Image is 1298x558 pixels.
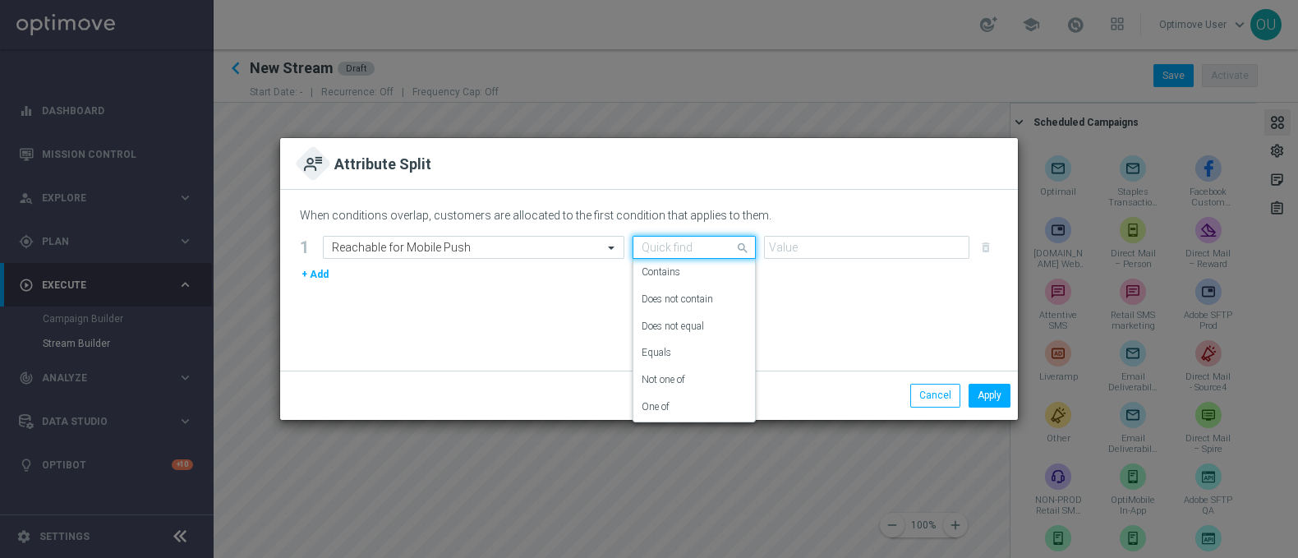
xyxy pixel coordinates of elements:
[300,265,330,284] button: + Add
[642,259,747,286] div: Contains
[642,394,747,421] div: One of
[910,384,960,407] button: Cancel
[764,236,969,259] input: Value
[642,373,685,387] label: Not one of
[300,241,315,255] div: 1
[334,154,431,177] h2: Attribute Split
[642,265,680,279] label: Contains
[304,155,321,173] img: attribute.svg
[300,205,998,229] div: When conditions overlap, customers are allocated to the first condition that applies to them.
[633,259,756,422] ng-dropdown-panel: Options list
[642,286,747,313] div: Does not contain
[642,367,747,394] div: Not one of
[969,384,1010,407] button: Apply
[642,339,747,367] div: Equals
[323,236,624,259] ng-select: Reachable for Mobile Push
[642,346,671,360] label: Equals
[642,400,670,414] label: One of
[642,293,713,307] label: Does not contain
[642,313,747,340] div: Does not equal
[642,320,704,334] label: Does not equal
